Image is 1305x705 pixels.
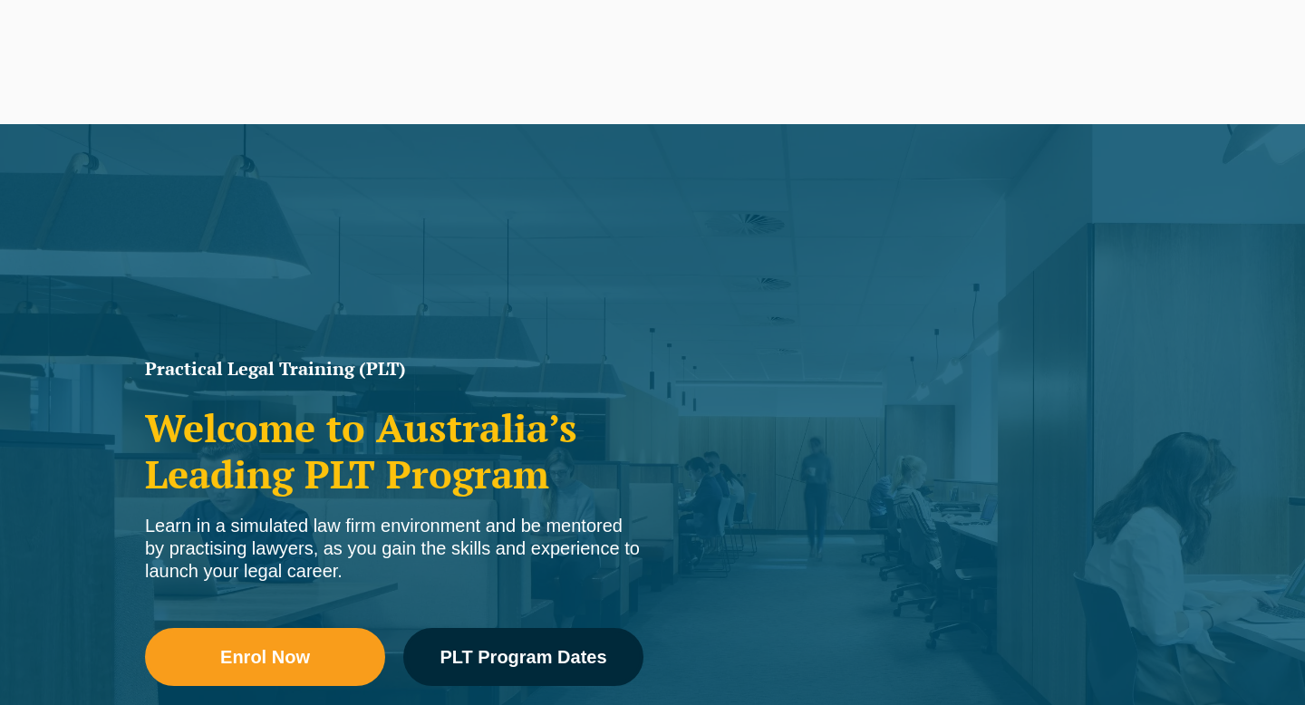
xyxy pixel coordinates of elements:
h2: Welcome to Australia’s Leading PLT Program [145,405,643,497]
a: Enrol Now [145,628,385,686]
span: PLT Program Dates [440,648,606,666]
a: PLT Program Dates [403,628,643,686]
span: Enrol Now [220,648,310,666]
div: Learn in a simulated law firm environment and be mentored by practising lawyers, as you gain the ... [145,515,643,583]
h1: Practical Legal Training (PLT) [145,360,643,378]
